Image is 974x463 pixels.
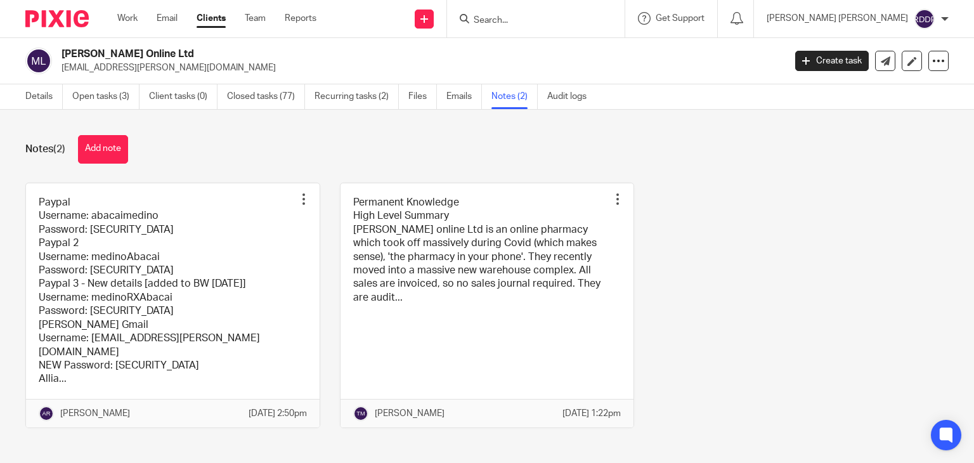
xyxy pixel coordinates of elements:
span: (2) [53,144,65,154]
a: Clients [197,12,226,25]
a: Team [245,12,266,25]
a: Create task [795,51,869,71]
a: Recurring tasks (2) [315,84,399,109]
a: Email [157,12,178,25]
a: Notes (2) [491,84,538,109]
a: Work [117,12,138,25]
input: Search [472,15,587,27]
p: [PERSON_NAME] [375,407,445,420]
p: [EMAIL_ADDRESS][PERSON_NAME][DOMAIN_NAME] [62,62,776,74]
img: svg%3E [353,406,368,421]
h1: Notes [25,143,65,156]
a: Audit logs [547,84,596,109]
p: [PERSON_NAME] [60,407,130,420]
button: Add note [78,135,128,164]
span: Get Support [656,14,705,23]
img: Pixie [25,10,89,27]
a: Details [25,84,63,109]
a: Open tasks (3) [72,84,140,109]
p: [DATE] 2:50pm [249,407,307,420]
a: Emails [446,84,482,109]
h2: [PERSON_NAME] Online Ltd [62,48,633,61]
p: [PERSON_NAME] [PERSON_NAME] [767,12,908,25]
a: Files [408,84,437,109]
a: Client tasks (0) [149,84,218,109]
img: svg%3E [25,48,52,74]
p: [DATE] 1:22pm [562,407,621,420]
img: svg%3E [914,9,935,29]
a: Closed tasks (77) [227,84,305,109]
a: Reports [285,12,316,25]
img: svg%3E [39,406,54,421]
